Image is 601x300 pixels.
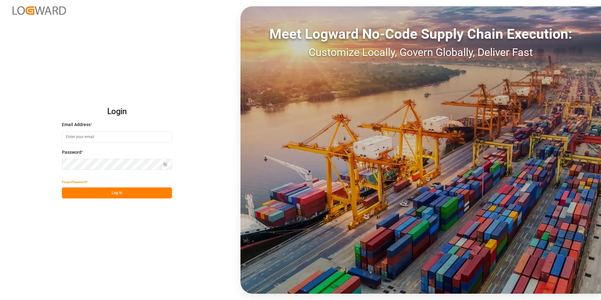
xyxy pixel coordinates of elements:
[62,149,81,156] span: Password
[62,102,172,122] h2: Login
[62,121,91,128] span: Email Address
[240,24,601,44] div: Meet Logward No-Code Supply Chain Execution:
[62,187,172,198] button: Log In
[240,44,601,60] div: Customize Locally, Govern Globally, Deliver Fast
[62,131,172,142] input: Enter your email
[13,6,66,15] img: Logward_new_orange.png
[62,176,88,187] button: Forgot Password?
